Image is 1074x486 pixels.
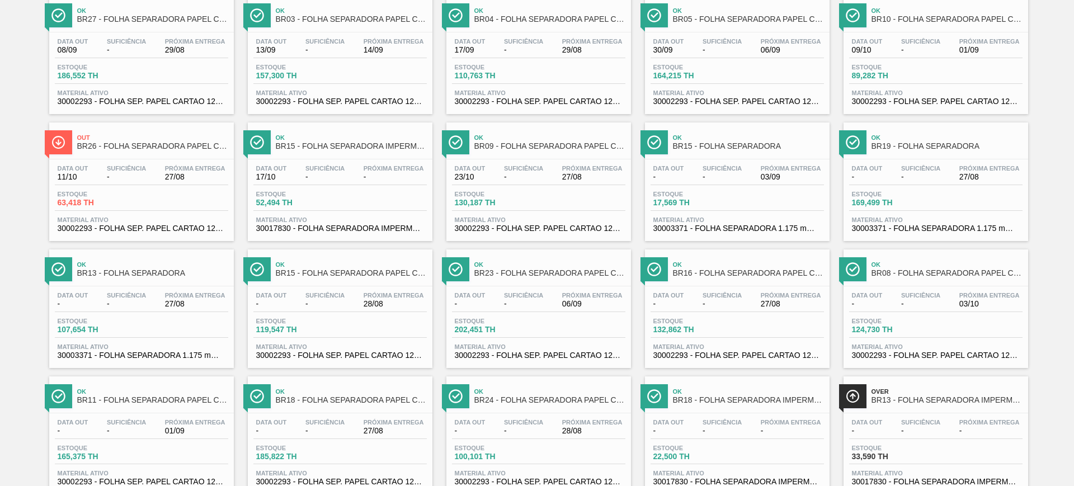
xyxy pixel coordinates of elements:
[455,46,486,54] span: 17/09
[901,46,940,54] span: -
[276,134,427,141] span: Ok
[455,419,486,426] span: Data out
[305,292,345,299] span: Suficiência
[256,445,335,451] span: Estoque
[653,343,821,350] span: Material ativo
[256,38,287,45] span: Data out
[455,292,486,299] span: Data out
[852,318,930,324] span: Estoque
[872,261,1023,268] span: Ok
[455,191,533,197] span: Estoque
[653,89,821,96] span: Material ativo
[474,396,625,404] span: BR24 - FOLHA SEPARADORA PAPEL CARTÃO
[852,46,883,54] span: 09/10
[673,7,824,14] span: Ok
[305,165,345,172] span: Suficiência
[474,261,625,268] span: Ok
[58,191,136,197] span: Estoque
[165,427,225,435] span: 01/09
[673,142,824,150] span: BR15 - FOLHA SEPARADORA
[165,419,225,426] span: Próxima Entrega
[256,300,287,308] span: -
[761,427,821,435] span: -
[562,427,623,435] span: 28/08
[653,445,732,451] span: Estoque
[58,351,225,360] span: 30003371 - FOLHA SEPARADORA 1.175 mm x 980 mm;
[58,89,225,96] span: Material ativo
[250,135,264,149] img: Ícone
[276,261,427,268] span: Ok
[653,64,732,70] span: Estoque
[761,38,821,45] span: Próxima Entrega
[256,343,424,350] span: Material ativo
[58,224,225,233] span: 30002293 - FOLHA SEP. PAPEL CARTAO 1200x1000M 350g
[51,135,65,149] img: Ícone
[673,261,824,268] span: Ok
[504,38,543,45] span: Suficiência
[835,241,1034,368] a: ÍconeOkBR08 - FOLHA SEPARADORA PAPEL CARTÃOData out-Suficiência-Próxima Entrega03/10Estoque124,73...
[653,216,821,223] span: Material ativo
[504,419,543,426] span: Suficiência
[846,262,860,276] img: Ícone
[653,97,821,106] span: 30002293 - FOLHA SEP. PAPEL CARTAO 1200x1000M 350g
[852,292,883,299] span: Data out
[653,478,821,486] span: 30017830 - FOLHA SEPARADORA IMPERMEAVEL
[562,292,623,299] span: Próxima Entrega
[58,199,136,207] span: 63,418 TH
[276,396,427,404] span: BR18 - FOLHA SEPARADORA PAPEL CARTÃO
[647,262,661,276] img: Ícone
[852,325,930,334] span: 124,730 TH
[77,134,228,141] span: Out
[959,46,1020,54] span: 01/09
[703,292,742,299] span: Suficiência
[250,8,264,22] img: Ícone
[165,165,225,172] span: Próxima Entrega
[256,46,287,54] span: 13/09
[653,165,684,172] span: Data out
[653,351,821,360] span: 30002293 - FOLHA SEP. PAPEL CARTAO 1200x1000M 350g
[474,388,625,395] span: Ok
[455,300,486,308] span: -
[872,142,1023,150] span: BR19 - FOLHA SEPARADORA
[653,427,684,435] span: -
[959,419,1020,426] span: Próxima Entrega
[562,419,623,426] span: Próxima Entrega
[901,292,940,299] span: Suficiência
[761,165,821,172] span: Próxima Entrega
[455,452,533,461] span: 100,101 TH
[673,15,824,23] span: BR05 - FOLHA SEPARADORA PAPEL CARTÃO
[673,269,824,277] span: BR16 - FOLHA SEPARADORA PAPEL CARTÃO
[703,38,742,45] span: Suficiência
[165,173,225,181] span: 27/08
[872,388,1023,395] span: Over
[872,134,1023,141] span: Ok
[455,89,623,96] span: Material ativo
[51,389,65,403] img: Ícone
[901,300,940,308] span: -
[77,388,228,395] span: Ok
[504,165,543,172] span: Suficiência
[256,216,424,223] span: Material ativo
[77,396,228,404] span: BR11 - FOLHA SEPARADORA PAPEL CARTÃO
[256,97,424,106] span: 30002293 - FOLHA SEP. PAPEL CARTAO 1200x1000M 350g
[58,445,136,451] span: Estoque
[449,135,463,149] img: Ícone
[455,343,623,350] span: Material ativo
[901,38,940,45] span: Suficiência
[455,72,533,80] span: 110,763 TH
[562,46,623,54] span: 29/08
[256,325,335,334] span: 119,547 TH
[846,389,860,403] img: Ícone
[107,173,146,181] span: -
[256,478,424,486] span: 30002293 - FOLHA SEP. PAPEL CARTAO 1200x1000M 350g
[438,114,637,241] a: ÍconeOkBR09 - FOLHA SEPARADORA PAPEL CARTÃOData out23/10Suficiência-Próxima Entrega27/08Estoque13...
[58,325,136,334] span: 107,654 TH
[256,173,287,181] span: 17/10
[562,300,623,308] span: 06/09
[305,427,345,435] span: -
[761,292,821,299] span: Próxima Entrega
[653,46,684,54] span: 30/09
[276,15,427,23] span: BR03 - FOLHA SEPARADORA PAPEL CARTÃO
[107,165,146,172] span: Suficiência
[504,300,543,308] span: -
